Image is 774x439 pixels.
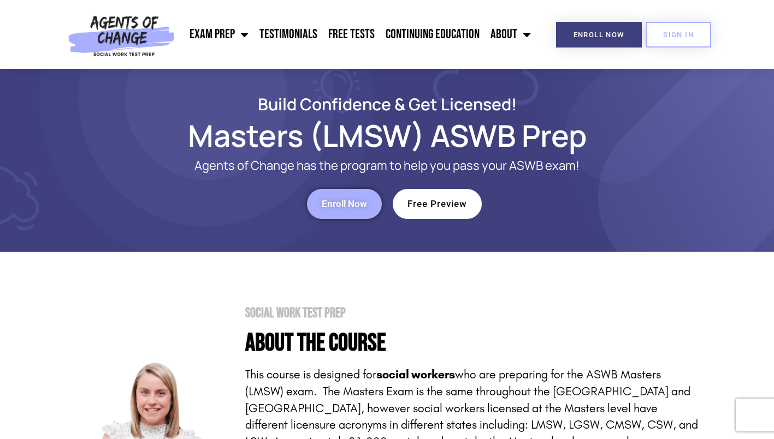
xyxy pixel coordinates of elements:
span: Enroll Now [574,31,624,38]
a: Free Preview [393,189,482,219]
h4: About the Course [245,331,699,355]
h2: Build Confidence & Get Licensed! [76,96,699,112]
a: SIGN IN [646,22,711,48]
a: Testimonials [254,21,323,48]
a: Exam Prep [184,21,254,48]
h2: Social Work Test Prep [245,306,699,320]
span: Enroll Now [322,199,367,209]
nav: Menu [180,21,536,48]
span: SIGN IN [663,31,694,38]
a: Enroll Now [556,22,642,48]
a: Free Tests [323,21,380,48]
a: About [485,21,536,48]
strong: social workers [376,367,455,382]
a: Continuing Education [380,21,485,48]
h1: Masters (LMSW) ASWB Prep [76,123,699,148]
a: Enroll Now [307,189,382,219]
p: Agents of Change has the program to help you pass your ASWB exam! [120,159,655,173]
span: Free Preview [407,199,467,209]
